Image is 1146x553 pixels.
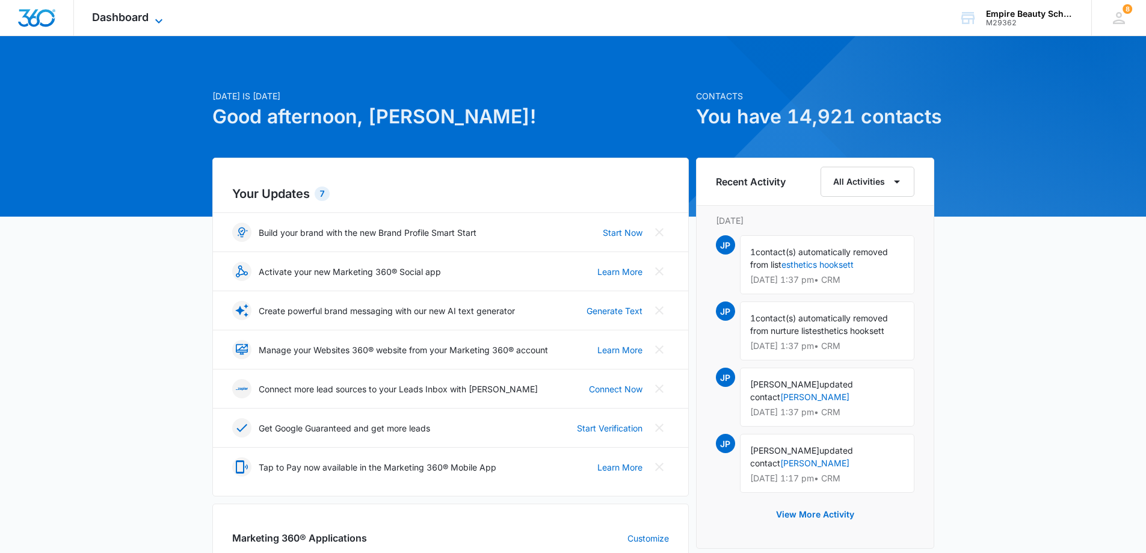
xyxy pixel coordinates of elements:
[750,445,819,456] span: [PERSON_NAME]
[750,247,756,257] span: 1
[716,434,735,453] span: JP
[577,422,642,434] a: Start Verification
[259,422,430,434] p: Get Google Guaranteed and get more leads
[986,19,1074,27] div: account id
[716,301,735,321] span: JP
[212,102,689,131] h1: Good afternoon, [PERSON_NAME]!
[1123,4,1132,14] div: notifications count
[696,102,934,131] h1: You have 14,921 contacts
[781,259,854,270] a: esthetics hooksett
[627,532,669,545] a: Customize
[986,9,1074,19] div: account name
[1123,4,1132,14] span: 8
[750,276,904,284] p: [DATE] 1:37 pm • CRM
[780,392,849,402] a: [PERSON_NAME]
[750,313,756,323] span: 1
[750,474,904,483] p: [DATE] 1:17 pm • CRM
[259,344,548,356] p: Manage your Websites 360® website from your Marketing 360® account
[232,185,669,203] h2: Your Updates
[650,418,669,437] button: Close
[315,187,330,201] div: 7
[696,90,934,102] p: Contacts
[259,383,538,395] p: Connect more lead sources to your Leads Inbox with [PERSON_NAME]
[597,461,642,474] a: Learn More
[589,383,642,395] a: Connect Now
[232,531,367,545] h2: Marketing 360® Applications
[812,326,884,336] span: esthetics hooksett
[597,344,642,356] a: Learn More
[650,340,669,359] button: Close
[650,262,669,281] button: Close
[650,457,669,477] button: Close
[603,226,642,239] a: Start Now
[650,379,669,398] button: Close
[780,458,849,468] a: [PERSON_NAME]
[750,342,904,350] p: [DATE] 1:37 pm • CRM
[259,461,496,474] p: Tap to Pay now available in the Marketing 360® Mobile App
[716,368,735,387] span: JP
[716,175,786,189] h6: Recent Activity
[212,90,689,102] p: [DATE] is [DATE]
[597,265,642,278] a: Learn More
[750,313,888,336] span: contact(s) automatically removed from nurture list
[259,304,515,317] p: Create powerful brand messaging with our new AI text generator
[650,301,669,320] button: Close
[650,223,669,242] button: Close
[716,214,914,227] p: [DATE]
[716,235,735,255] span: JP
[750,379,819,389] span: [PERSON_NAME]
[750,247,888,270] span: contact(s) automatically removed from list
[750,408,904,416] p: [DATE] 1:37 pm • CRM
[259,265,441,278] p: Activate your new Marketing 360® Social app
[259,226,476,239] p: Build your brand with the new Brand Profile Smart Start
[821,167,914,197] button: All Activities
[764,500,866,529] button: View More Activity
[92,11,149,23] span: Dashboard
[587,304,642,317] a: Generate Text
